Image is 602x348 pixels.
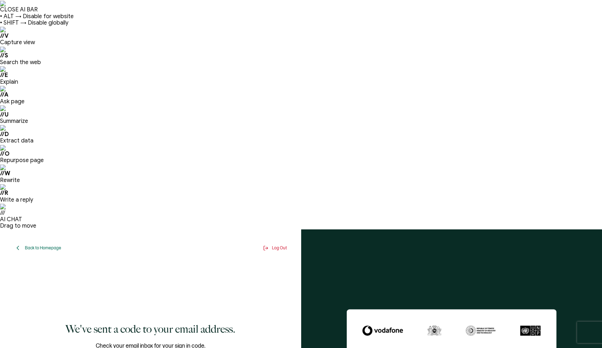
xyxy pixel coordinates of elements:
[66,322,235,336] h1: We've sent a code to your email address.
[272,245,287,251] span: Log Out
[480,268,602,348] iframe: Chat Widget
[25,245,61,251] span: Back to Homepage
